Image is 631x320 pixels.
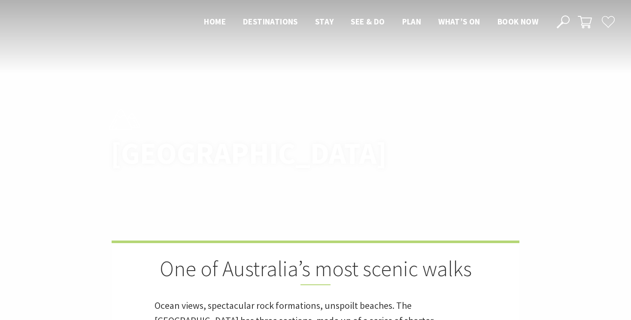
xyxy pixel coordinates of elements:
h1: [GEOGRAPHIC_DATA] [111,137,353,170]
a: Home [204,16,226,27]
a: Plan [402,16,422,27]
a: Destinations [243,16,298,27]
h2: One of Australia’s most scenic walks [155,256,476,285]
a: Book now [498,16,538,27]
nav: Main Menu [195,15,547,29]
a: What’s On [438,16,480,27]
a: Stay [315,16,334,27]
a: See & Do [351,16,385,27]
